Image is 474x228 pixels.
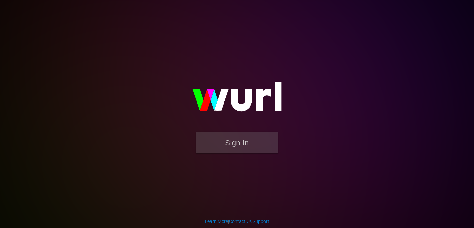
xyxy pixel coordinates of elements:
[171,68,303,132] img: wurl-logo-on-black-223613ac3d8ba8fe6dc639794a292ebdb59501304c7dfd60c99c58986ef67473.svg
[205,218,269,225] div: | |
[253,219,269,224] a: Support
[205,219,228,224] a: Learn More
[229,219,252,224] a: Contact Us
[196,132,278,153] button: Sign In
